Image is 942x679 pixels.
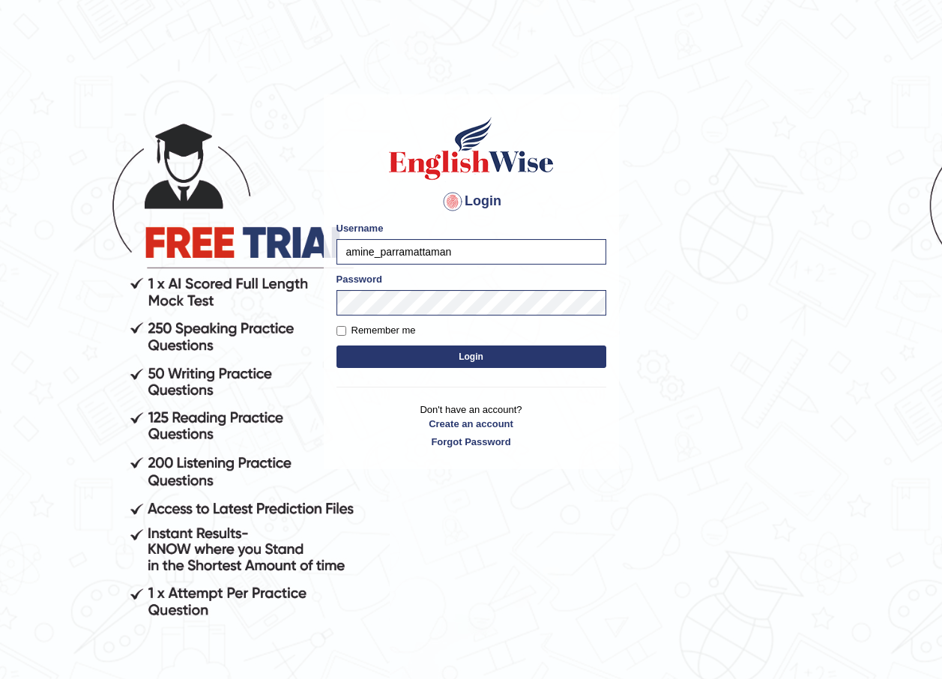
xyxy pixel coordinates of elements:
[336,323,416,338] label: Remember me
[336,272,382,286] label: Password
[336,190,606,214] h4: Login
[336,345,606,368] button: Login
[386,115,557,182] img: Logo of English Wise sign in for intelligent practice with AI
[336,417,606,431] a: Create an account
[336,221,384,235] label: Username
[336,402,606,449] p: Don't have an account?
[336,435,606,449] a: Forgot Password
[336,326,346,336] input: Remember me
